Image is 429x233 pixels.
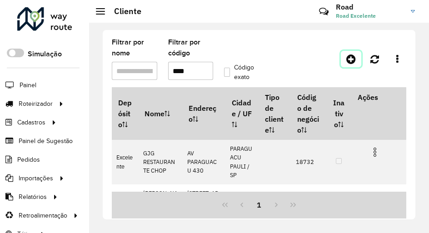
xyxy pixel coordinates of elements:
label: Simulação [28,49,62,59]
th: Cidade / UF [225,88,259,140]
th: Inativo [327,88,351,140]
th: Ações [351,88,406,107]
span: Importações [19,174,53,183]
td: MARILIA / SP [225,184,259,229]
th: Tipo de cliente [259,88,291,140]
h2: Cliente [105,6,141,16]
label: Código exato [224,63,257,82]
span: Relatórios [19,192,47,202]
td: 18732 [291,140,326,184]
td: Excelente [112,140,138,184]
label: Filtrar por nome [112,37,157,59]
span: Cadastros [17,118,45,127]
td: GJG RESTAURANTE CHOP [138,140,182,184]
td: NOTURNO [259,184,291,229]
td: Excelente [112,184,138,229]
th: Código de negócio [291,88,326,140]
td: AV PARAGUACU 430 [183,140,225,184]
span: Retroalimentação [19,211,67,220]
span: Roteirizador [19,99,53,109]
td: PARAGUACU PAULI / SP [225,140,259,184]
th: Nome [138,88,182,140]
th: Depósito [112,88,138,140]
label: Filtrar por código [168,37,214,59]
h3: Road [336,3,404,11]
a: Contato Rápido [314,2,334,21]
th: Endereço [183,88,225,140]
span: Road Excelente [336,12,404,20]
span: Painel de Sugestão [19,136,73,146]
span: Painel [20,80,36,90]
span: Pedidos [17,155,40,164]
button: 1 [250,196,268,213]
td: 8732 [291,184,326,229]
td: [PERSON_NAME] [PERSON_NAME] [138,184,182,229]
td: [STREET_ADDRESS][PERSON_NAME] [183,184,225,229]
